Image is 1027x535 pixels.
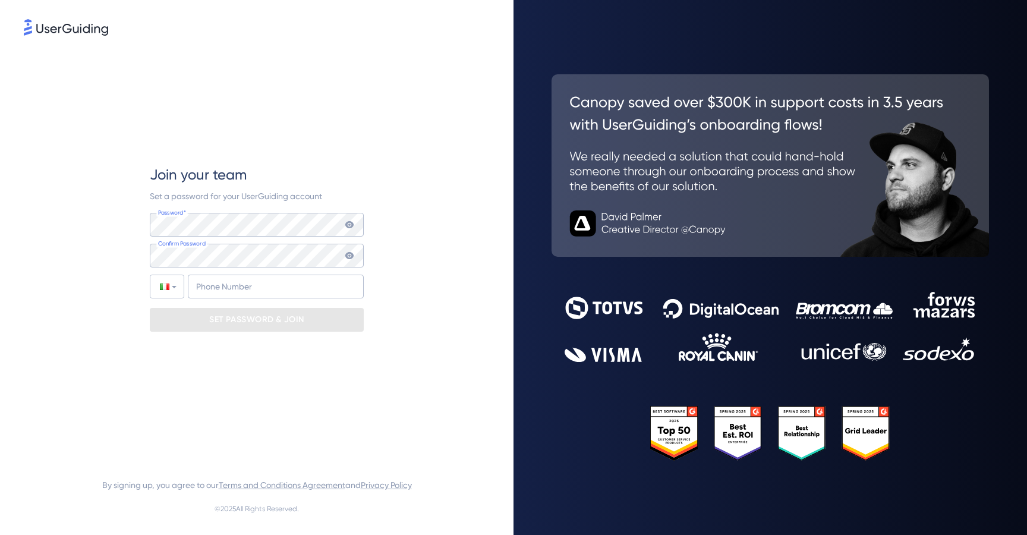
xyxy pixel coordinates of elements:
[219,480,345,490] a: Terms and Conditions Agreement
[150,275,184,298] div: Italy: + 39
[24,19,108,36] img: 8faab4ba6bc7696a72372aa768b0286c.svg
[188,275,364,298] input: Phone Number
[650,406,891,461] img: 25303e33045975176eb484905ab012ff.svg
[361,480,412,490] a: Privacy Policy
[150,165,247,184] span: Join your team
[215,502,299,516] span: © 2025 All Rights Reserved.
[552,74,989,257] img: 26c0aa7c25a843aed4baddd2b5e0fa68.svg
[565,292,976,362] img: 9302ce2ac39453076f5bc0f2f2ca889b.svg
[209,310,304,329] p: SET PASSWORD & JOIN
[102,478,412,492] span: By signing up, you agree to our and
[150,191,322,201] span: Set a password for your UserGuiding account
